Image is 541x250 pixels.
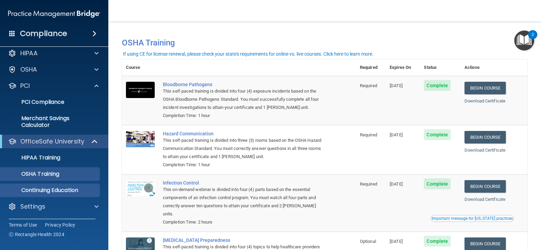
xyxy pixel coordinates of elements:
p: Continuing Education [4,187,97,194]
button: Open Resource Center, 2 new notifications [514,31,534,51]
p: OfficeSafe University [20,137,84,146]
a: Download Certificate [464,98,505,103]
a: Download Certificate [464,148,505,153]
div: This self-paced training is divided into four (4) exposure incidents based on the OSHA Bloodborne... [163,87,322,112]
span: Required [360,181,377,187]
span: [DATE] [390,132,403,137]
p: HIPAA Training [4,154,60,161]
span: Complete [424,80,451,91]
a: Begin Course [464,237,506,250]
span: Required [360,132,377,137]
span: [DATE] [390,239,403,244]
a: Privacy Policy [45,222,75,228]
a: Download Certificate [464,197,505,202]
a: HIPAA [8,49,99,57]
span: [DATE] [390,181,403,187]
a: Begin Course [464,131,506,143]
h4: OSHA Training [122,38,527,47]
a: OSHA [8,65,99,74]
a: Terms of Use [9,222,37,228]
a: Settings [8,203,99,211]
a: Hazard Communication [163,131,322,136]
p: Settings [20,203,45,211]
a: PCI [8,82,99,90]
div: Completion Time: 1 hour [163,161,322,169]
th: Actions [460,59,527,76]
div: Completion Time: 1 hour [163,112,322,120]
div: If using CE for license renewal, please check your state's requirements for online vs. live cours... [123,52,373,56]
div: This on-demand webinar is divided into four (4) parts based on the essential components of an inf... [163,186,322,218]
a: Bloodborne Pathogens [163,82,322,87]
p: PCI [20,82,30,90]
a: Infection Control [163,180,322,186]
th: Expires On [386,59,420,76]
button: Read this if you are a dental practitioner in the state of CA [431,215,514,222]
a: [MEDICAL_DATA] Preparedness [163,237,322,243]
span: Optional [360,239,376,244]
div: Important message for [US_STATE] practices [432,216,513,220]
span: Complete [424,178,451,189]
span: Complete [424,129,451,140]
th: Course [122,59,159,76]
span: Complete [424,236,451,247]
span: Required [360,83,377,88]
button: If using CE for license renewal, please check your state's requirements for online vs. live cours... [122,51,374,57]
span: Ⓒ Rectangle Health 2024 [9,231,64,238]
th: Required [356,59,386,76]
h4: Compliance [20,29,67,38]
a: Begin Course [464,82,506,94]
p: HIPAA [20,49,38,57]
a: Begin Course [464,180,506,193]
div: 2 [532,35,534,43]
img: PMB logo [8,7,100,21]
th: Status [420,59,460,76]
p: OSHA [20,65,37,74]
p: OSHA Training [4,171,59,177]
div: Completion Time: 2 hours [163,218,322,226]
span: [DATE] [390,83,403,88]
p: Merchant Savings Calculator [4,115,97,129]
div: This self-paced training is divided into three (3) rooms based on the OSHA Hazard Communication S... [163,136,322,161]
p: PCI Compliance [4,99,97,105]
a: OfficeSafe University [8,137,98,146]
